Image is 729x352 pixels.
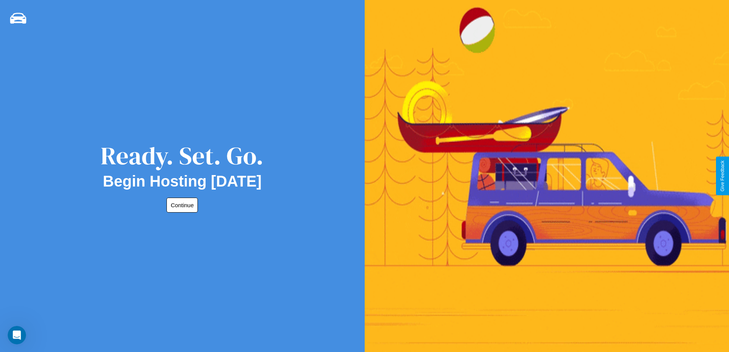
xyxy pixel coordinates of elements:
div: Ready. Set. Go. [101,139,264,173]
button: Continue [166,198,198,213]
iframe: Intercom live chat [8,326,26,344]
h2: Begin Hosting [DATE] [103,173,262,190]
div: Give Feedback [720,160,725,192]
